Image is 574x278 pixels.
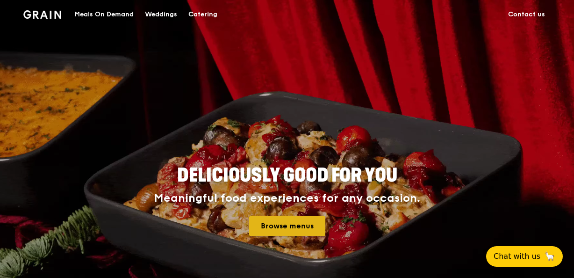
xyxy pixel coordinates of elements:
[249,216,325,236] a: Browse menus
[177,164,397,187] span: Deliciously good for you
[23,10,61,19] img: Grain
[183,0,223,29] a: Catering
[119,192,455,205] div: Meaningful food experiences for any occasion.
[502,0,551,29] a: Contact us
[544,251,555,262] span: 🦙
[139,0,183,29] a: Weddings
[486,246,563,267] button: Chat with us🦙
[74,0,134,29] div: Meals On Demand
[145,0,177,29] div: Weddings
[494,251,540,262] span: Chat with us
[188,0,217,29] div: Catering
